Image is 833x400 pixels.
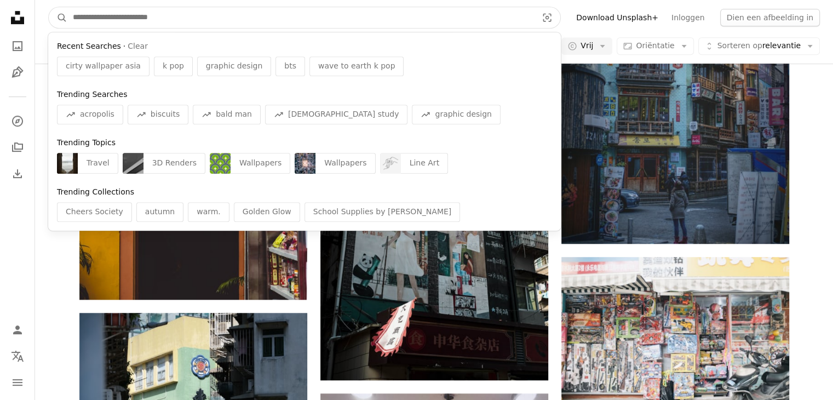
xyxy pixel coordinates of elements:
[720,9,820,26] button: Dien een afbeelding in
[7,372,28,393] button: Menu
[727,13,813,22] font: Dien een afbeelding in
[123,153,143,174] img: premium_photo-1749548059677-908a98011c1d
[7,163,28,185] a: Downloadgeschiedenis
[762,41,801,50] font: relevantie
[163,61,184,72] span: k pop
[57,153,78,174] img: photo-1758648996316-87e3b12f1482
[7,61,28,83] a: Illustraties
[576,13,658,22] font: Download Unsplash+
[561,87,789,97] a: persoon die naast een hoog gebouw staat, close-up fotografie
[318,61,395,72] span: wave to earth k pop
[617,37,693,55] button: Oriëntatie
[7,345,28,367] button: Taal
[581,41,593,50] font: Vrij
[48,7,561,28] form: Vind afbeeldingen op de hele site
[234,202,300,222] div: Golden Glow
[57,41,121,52] span: Recent Searches
[665,9,711,26] a: Inloggen
[305,202,461,222] div: School Supplies by [PERSON_NAME]
[401,153,448,174] div: Line Art
[66,61,141,72] span: cirty wallpaper asia
[561,328,789,338] a: diverse speelgoed in verpakking in de winkel
[570,9,665,26] a: Download Unsplash+
[216,109,252,120] span: bald man
[7,35,28,57] a: Foto's
[49,7,67,28] button: Zoeken Unsplash
[231,153,290,174] div: Wallpapers
[57,202,132,222] div: Cheers Society
[188,202,229,222] div: warm.
[315,153,375,174] div: Wallpapers
[57,90,127,99] span: Trending Searches
[636,41,674,50] font: Oriëntatie
[210,153,231,174] img: premium_vector-1727104187891-9d3ffee9ee70
[7,136,28,158] a: Collecties
[143,153,205,174] div: 3D Renders
[435,109,491,120] span: graphic design
[57,187,134,196] span: Trending Collections
[7,7,28,31] a: Home — Unsplash
[57,41,552,52] div: ·
[57,138,116,147] span: Trending Topics
[698,37,820,55] button: Sorteren oprelevantie
[128,41,148,52] button: Clear
[80,109,114,120] span: acropolis
[206,61,262,72] span: graphic design
[671,13,705,22] font: Inloggen
[288,109,399,120] span: [DEMOGRAPHIC_DATA] study
[78,153,118,174] div: Travel
[284,61,296,72] span: bts
[561,37,612,55] button: Vrij
[7,319,28,341] a: Inloggen / Registreren
[295,153,315,174] img: photo-1758846182916-2450a664ccd9
[380,153,401,174] img: premium_vector-1752394679026-e67b963cbd5a
[7,110,28,132] a: Ontdekken
[717,41,762,50] font: Sorteren op
[136,202,183,222] div: autumn
[151,109,180,120] span: biscuits
[534,7,560,28] button: Visuele zoekopdracht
